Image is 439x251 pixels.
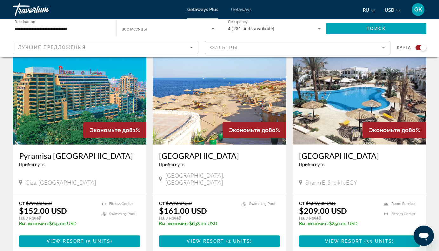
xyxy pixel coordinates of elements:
button: View Resort(33 units) [299,235,420,247]
a: [GEOGRAPHIC_DATA] [299,151,420,160]
span: Прибегнуть [299,162,324,167]
a: Travorium [13,1,76,18]
button: Change currency [385,5,400,15]
span: все месяцы [122,26,147,31]
span: Прибегнуть [19,162,44,167]
p: $647.00 USD [19,221,95,226]
img: ii_dir1.jpg [293,43,426,145]
span: Swimming Pool [249,202,275,206]
p: На 7 ночей [19,215,95,221]
button: View Resort(2 units) [159,235,280,247]
span: От [299,200,304,206]
a: Getaways Plus [187,7,218,12]
button: User Menu [410,3,426,16]
span: $1,059.00 USD [306,200,336,206]
span: Room Service [391,202,415,206]
div: 81% [83,122,146,138]
span: Giza, [GEOGRAPHIC_DATA] [25,179,96,186]
span: Лучшие предложения [18,45,86,50]
span: Экономьте до [229,127,269,133]
span: Прибегнуть [159,162,184,167]
span: Поиск [366,26,386,31]
button: Filter [205,41,390,55]
span: View Resort [47,239,84,244]
span: GK [414,6,422,13]
button: Change language [363,5,375,15]
p: На 7 ночей [159,215,235,221]
p: $209.00 USD [299,206,347,215]
a: [GEOGRAPHIC_DATA] [159,151,280,160]
span: Destination [15,19,35,24]
span: $799.00 USD [166,200,192,206]
img: 4126E01X.jpg [13,43,146,145]
span: 5 units [88,239,110,244]
span: Fitness Center [109,202,133,206]
span: Fitness Center [391,212,415,216]
p: $638.00 USD [159,221,235,226]
span: ( ) [84,239,112,244]
span: Вы экономите [19,221,49,226]
mat-select: Sort by [18,44,193,51]
a: Pyramisa [GEOGRAPHIC_DATA] [19,151,140,160]
span: 4 (231 units available) [228,26,275,31]
span: USD [385,8,394,13]
span: ru [363,8,369,13]
span: От [159,200,164,206]
span: 33 units [366,239,392,244]
span: Экономьте до [90,127,129,133]
span: Экономьте до [369,127,409,133]
span: Вы экономите [159,221,189,226]
button: View Resort(5 units) [19,235,140,247]
img: 7793O01X.jpg [153,43,286,145]
span: ( ) [363,239,394,244]
span: карта [397,43,411,52]
div: 80% [363,122,426,138]
span: 2 units [228,239,250,244]
p: $161.00 USD [159,206,207,215]
p: На 7 ночей [299,215,377,221]
span: View Resort [187,239,224,244]
div: 80% [223,122,286,138]
button: Поиск [326,23,426,34]
a: Getaways [231,7,252,12]
span: От [19,200,24,206]
span: Вы экономите [299,221,329,226]
p: $152.00 USD [19,206,67,215]
span: $799.00 USD [26,200,52,206]
iframe: Кнопка запуска окна обмена сообщениями [414,226,434,246]
span: Occupancy [228,20,248,24]
p: $850.00 USD [299,221,377,226]
span: View Resort [325,239,363,244]
span: Sharm El Sheikh, EGY [305,179,357,186]
span: ( ) [224,239,252,244]
span: [GEOGRAPHIC_DATA], [GEOGRAPHIC_DATA] [165,172,280,186]
span: Swimming Pool [109,212,135,216]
